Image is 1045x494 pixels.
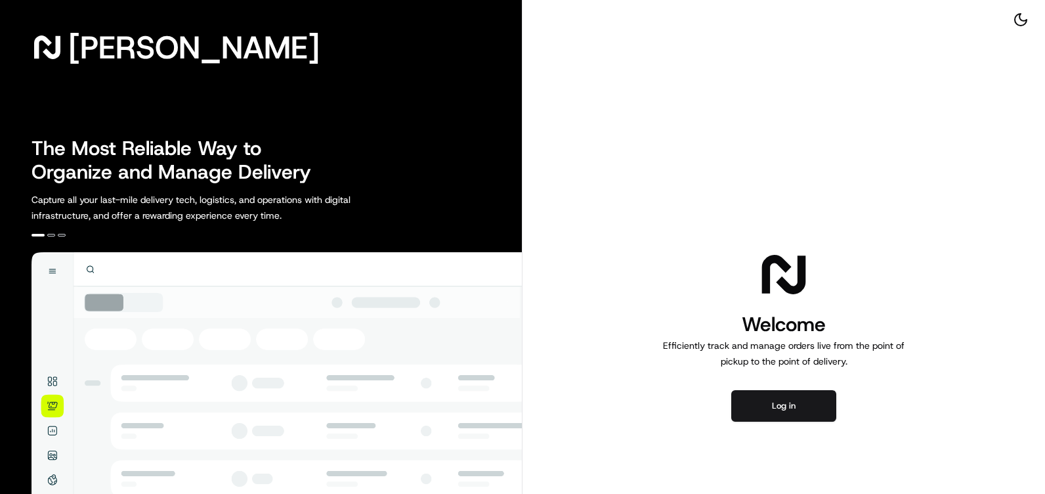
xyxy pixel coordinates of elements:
h2: The Most Reliable Way to Organize and Manage Delivery [32,137,326,184]
p: Capture all your last-mile delivery tech, logistics, and operations with digital infrastructure, ... [32,192,410,223]
span: [PERSON_NAME] [68,34,320,60]
h1: Welcome [658,311,910,338]
button: Log in [731,390,836,422]
p: Efficiently track and manage orders live from the point of pickup to the point of delivery. [658,338,910,369]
